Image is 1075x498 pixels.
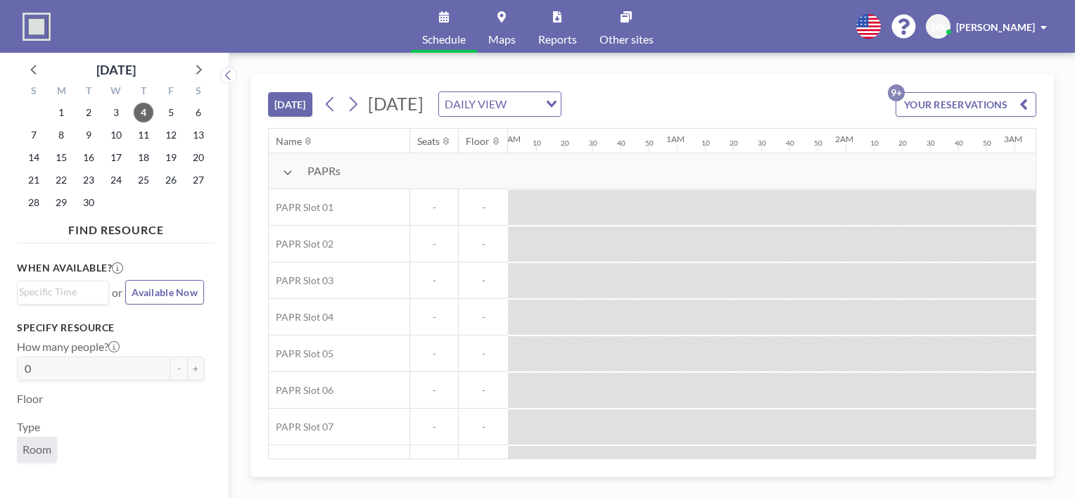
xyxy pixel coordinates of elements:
[187,357,204,381] button: +
[439,92,561,116] div: Search for option
[132,286,198,298] span: Available Now
[410,274,458,287] span: -
[617,139,625,148] div: 40
[17,217,215,237] h4: FIND RESOURCE
[459,201,508,214] span: -
[24,193,44,212] span: Sunday, September 28, 2025
[459,311,508,324] span: -
[497,134,521,144] div: 12AM
[1004,134,1022,144] div: 3AM
[835,134,853,144] div: 2AM
[24,170,44,190] span: Sunday, September 21, 2025
[161,125,181,145] span: Friday, September 12, 2025
[134,148,153,167] span: Thursday, September 18, 2025
[269,201,333,214] span: PAPR Slot 01
[599,34,654,45] span: Other sites
[17,392,43,406] label: Floor
[666,134,685,144] div: 1AM
[269,457,333,470] span: PAPR Slot 08
[269,347,333,360] span: PAPR Slot 05
[19,284,101,300] input: Search for option
[51,170,71,190] span: Monday, September 22, 2025
[814,139,822,148] div: 50
[488,34,516,45] span: Maps
[269,421,333,433] span: PAPR Slot 07
[410,311,458,324] span: -
[730,139,738,148] div: 20
[106,148,126,167] span: Wednesday, September 17, 2025
[956,21,1035,33] span: [PERSON_NAME]
[79,125,98,145] span: Tuesday, September 9, 2025
[79,103,98,122] span: Tuesday, September 2, 2025
[931,20,945,33] span: HS
[112,286,122,300] span: or
[125,280,204,305] button: Available Now
[589,139,597,148] div: 30
[410,457,458,470] span: -
[103,83,130,101] div: W
[134,125,153,145] span: Thursday, September 11, 2025
[276,135,302,148] div: Name
[533,139,541,148] div: 10
[870,139,879,148] div: 10
[17,340,120,354] label: How many people?
[459,421,508,433] span: -
[701,139,710,148] div: 10
[161,148,181,167] span: Friday, September 19, 2025
[410,384,458,397] span: -
[161,170,181,190] span: Friday, September 26, 2025
[645,139,654,148] div: 50
[189,170,208,190] span: Saturday, September 27, 2025
[161,103,181,122] span: Friday, September 5, 2025
[417,135,440,148] div: Seats
[561,139,569,148] div: 20
[23,442,51,456] span: Room
[269,311,333,324] span: PAPR Slot 04
[170,357,187,381] button: -
[17,420,40,434] label: Type
[368,93,424,114] span: [DATE]
[459,238,508,250] span: -
[269,274,333,287] span: PAPR Slot 03
[24,148,44,167] span: Sunday, September 14, 2025
[459,347,508,360] span: -
[134,103,153,122] span: Thursday, September 4, 2025
[51,193,71,212] span: Monday, September 29, 2025
[75,83,103,101] div: T
[157,83,184,101] div: F
[758,139,766,148] div: 30
[48,83,75,101] div: M
[955,139,963,148] div: 40
[898,139,907,148] div: 20
[459,274,508,287] span: -
[511,95,537,113] input: Search for option
[538,34,577,45] span: Reports
[307,164,341,178] span: PAPRs
[51,103,71,122] span: Monday, September 1, 2025
[189,148,208,167] span: Saturday, September 20, 2025
[189,125,208,145] span: Saturday, September 13, 2025
[106,170,126,190] span: Wednesday, September 24, 2025
[189,103,208,122] span: Saturday, September 6, 2025
[410,238,458,250] span: -
[23,13,51,41] img: organization-logo
[51,125,71,145] span: Monday, September 8, 2025
[410,347,458,360] span: -
[79,170,98,190] span: Tuesday, September 23, 2025
[410,421,458,433] span: -
[129,83,157,101] div: T
[18,281,108,302] div: Search for option
[51,148,71,167] span: Monday, September 15, 2025
[888,84,905,101] p: 9+
[134,170,153,190] span: Thursday, September 25, 2025
[17,321,204,334] h3: Specify resource
[106,125,126,145] span: Wednesday, September 10, 2025
[422,34,466,45] span: Schedule
[466,135,490,148] div: Floor
[20,83,48,101] div: S
[459,457,508,470] span: -
[459,384,508,397] span: -
[268,92,312,117] button: [DATE]
[410,201,458,214] span: -
[96,60,136,79] div: [DATE]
